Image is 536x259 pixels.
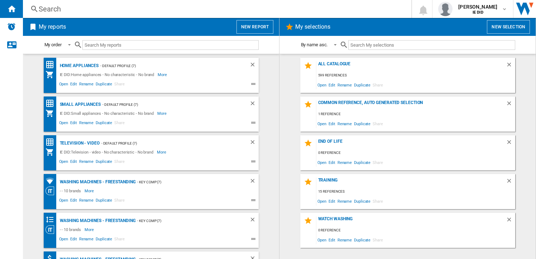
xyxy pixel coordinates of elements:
span: Edit [69,158,78,167]
span: Edit [69,197,78,206]
div: My order [44,42,62,47]
div: Washing machines - Freestanding [58,178,136,187]
div: - Key Comp (7) [135,178,235,187]
span: Rename [336,119,353,128]
button: New report [236,20,273,34]
span: Edit [327,157,336,167]
div: By name asc. [301,42,328,47]
img: profile.jpg [438,2,453,16]
div: - Default profile (7) [100,139,235,148]
span: Open [58,197,70,206]
div: Small appliances [58,100,101,109]
span: Rename [78,158,95,167]
div: Price Matrix [46,99,58,108]
div: 0 reference [316,226,515,235]
div: Common reference, auto generated selection [316,100,506,110]
span: Duplicate [95,81,113,89]
div: - Default profile (7) [99,61,235,70]
h2: My reports [37,20,67,34]
span: Duplicate [95,197,113,206]
span: Edit [327,119,336,128]
span: Edit [69,236,78,244]
div: Delete [249,139,259,148]
img: alerts-logo.svg [7,22,16,31]
span: Duplicate [353,235,372,245]
div: IE DID:Television - video - No characteristic - No brand [58,148,157,156]
div: 0 reference [316,149,515,157]
span: Share [372,80,384,90]
div: All Catalogue [316,61,506,71]
span: Open [58,119,70,128]
span: Rename [78,81,95,89]
span: Open [58,236,70,244]
span: Rename [78,119,95,128]
span: Duplicate [95,236,113,244]
b: IE DID [473,10,483,15]
div: - Default profile (7) [101,100,235,109]
span: More [157,148,167,156]
div: Search [39,4,393,14]
div: - - 10 brands [58,225,85,234]
span: Duplicate [95,119,113,128]
div: IE DID:Small appliances - No characteristic - No brand [58,109,158,118]
div: watch washing [316,216,506,226]
span: Duplicate [353,157,372,167]
span: Rename [78,236,95,244]
span: Rename [336,157,353,167]
div: Price Matrix [46,138,58,147]
button: New selection [487,20,530,34]
span: Open [316,235,328,245]
div: end of life [316,139,506,149]
div: Retailers banding [46,215,58,224]
div: Delete [249,178,259,187]
div: Delete [506,61,515,71]
div: IE DID:Home appliances - No characteristic - No brand [58,70,158,79]
span: Open [316,119,328,128]
div: Delete [249,100,259,109]
div: Delete [249,61,259,70]
span: Open [316,196,328,206]
div: - - 10 brands [58,187,85,195]
span: Share [113,158,126,167]
span: More [85,187,95,195]
div: Delete [506,100,515,110]
div: Television - video [58,139,100,148]
div: Category View [46,187,58,195]
span: Duplicate [95,158,113,167]
div: 1 reference [316,110,515,119]
div: 15 references [316,187,515,196]
span: Rename [336,80,353,90]
span: Open [58,158,70,167]
span: Edit [327,80,336,90]
span: More [157,109,168,118]
div: Delete [506,139,515,149]
span: Share [113,197,126,206]
span: Duplicate [353,119,372,128]
div: Delete [249,216,259,225]
div: Training [316,178,506,187]
span: Rename [336,235,353,245]
span: Rename [336,196,353,206]
span: Duplicate [353,196,372,206]
span: Share [113,81,126,89]
span: Share [372,235,384,245]
div: Delete [506,216,515,226]
span: Rename [78,197,95,206]
span: More [158,70,168,79]
input: Search My selections [348,40,515,50]
span: Edit [69,119,78,128]
span: Edit [69,81,78,89]
div: Washing machines - Freestanding [58,216,136,225]
div: - Key Comp (7) [135,216,235,225]
span: Open [316,80,328,90]
span: Edit [327,196,336,206]
div: Home appliances [58,61,99,70]
div: My Assortment [46,109,58,118]
div: 599 references [316,71,515,80]
span: More [85,225,95,234]
input: Search My reports [82,40,259,50]
div: My Assortment [46,148,58,156]
span: Open [58,81,70,89]
span: Open [316,157,328,167]
div: Price Matrix [46,60,58,69]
